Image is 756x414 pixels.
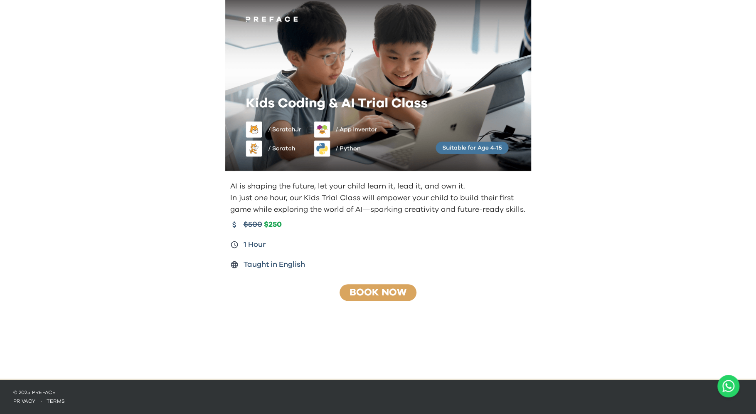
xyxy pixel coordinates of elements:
[13,399,36,404] a: privacy
[230,192,528,216] p: In just one hour, our Kids Trial Class will empower your child to build their first game while ex...
[244,259,305,270] span: Taught in English
[350,288,406,297] a: Book Now
[264,220,282,230] span: $250
[13,389,743,396] p: © 2025 Preface
[717,375,739,397] button: Open WhatsApp chat
[244,219,262,231] span: $500
[717,375,739,397] a: Chat with us on WhatsApp
[230,181,528,192] p: AI is shaping the future, let your child learn it, lead it, and own it.
[337,284,419,301] button: Book Now
[36,399,47,404] span: ·
[47,399,65,404] a: terms
[244,239,266,250] span: 1 Hour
